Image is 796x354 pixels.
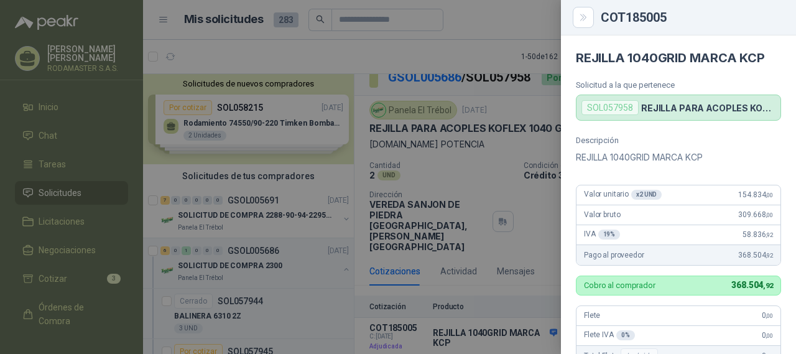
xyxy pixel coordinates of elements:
p: REJILLA 1040GRID MARCA KCP [576,150,781,165]
div: x 2 UND [631,190,662,200]
span: 58.836 [743,230,773,239]
div: SOL057958 [581,100,639,115]
span: ,00 [766,192,773,198]
span: 368.504 [731,280,773,290]
span: ,92 [766,252,773,259]
p: Descripción [576,136,781,145]
p: Cobro al comprador [584,281,655,289]
span: Flete [584,311,600,320]
span: Flete IVA [584,330,635,340]
button: Close [576,10,591,25]
h4: REJILLA 1040GRID MARCA KCP [576,50,781,65]
div: 19 % [598,230,621,240]
span: ,00 [766,312,773,319]
span: 0 [762,311,773,320]
span: 154.834 [738,190,773,199]
span: ,00 [766,332,773,339]
span: Valor unitario [584,190,662,200]
span: Pago al proveedor [584,251,644,259]
div: 0 % [616,330,635,340]
p: Solicitud a la que pertenece [576,80,781,90]
span: Valor bruto [584,210,620,219]
span: 309.668 [738,210,773,219]
span: 0 [762,331,773,340]
span: IVA [584,230,620,240]
div: COT185005 [601,11,781,24]
span: 368.504 [738,251,773,259]
span: ,00 [766,212,773,218]
p: REJILLA PARA ACOPLES KOFLEX 1040 GRID [641,103,775,113]
span: ,92 [766,231,773,238]
span: ,92 [763,282,773,290]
